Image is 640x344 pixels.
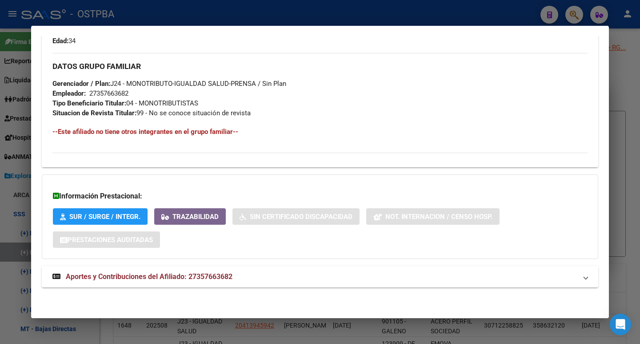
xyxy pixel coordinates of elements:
[154,208,226,225] button: Trazabilidad
[52,109,251,117] span: 99 - No se conoce situación de revista
[52,109,136,117] strong: Situacion de Revista Titular:
[52,127,588,137] h4: --Este afiliado no tiene otros integrantes en el grupo familiar--
[52,99,198,107] span: 04 - MONOTRIBUTISTAS
[52,80,286,88] span: J24 - MONOTRIBUTO-IGUALDAD SALUD-PRENSA / Sin Plan
[53,191,587,202] h3: Información Prestacional:
[53,231,160,248] button: Prestaciones Auditadas
[172,213,219,221] span: Trazabilidad
[52,37,76,45] span: 34
[52,99,126,107] strong: Tipo Beneficiario Titular:
[232,208,360,225] button: Sin Certificado Discapacidad
[69,213,140,221] span: SUR / SURGE / INTEGR.
[250,213,352,221] span: Sin Certificado Discapacidad
[66,272,232,281] span: Aportes y Contribuciones del Afiliado: 27357663682
[53,208,148,225] button: SUR / SURGE / INTEGR.
[52,37,68,45] strong: Edad:
[52,89,86,97] strong: Empleador:
[385,213,492,221] span: Not. Internacion / Censo Hosp.
[366,208,500,225] button: Not. Internacion / Censo Hosp.
[42,266,598,287] mat-expansion-panel-header: Aportes y Contribuciones del Afiliado: 27357663682
[89,89,128,98] div: 27357663682
[52,80,110,88] strong: Gerenciador / Plan:
[52,61,588,71] h3: DATOS GRUPO FAMILIAR
[610,314,631,335] div: Open Intercom Messenger
[68,236,153,244] span: Prestaciones Auditadas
